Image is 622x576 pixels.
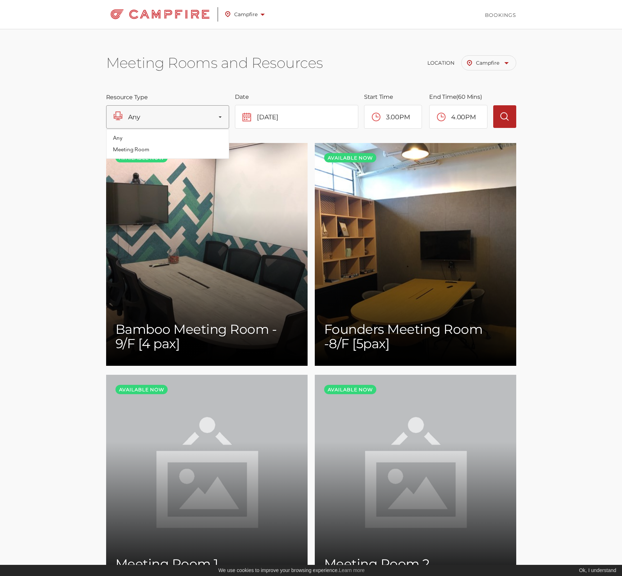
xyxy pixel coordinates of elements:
h2: Founders Meeting Room -8/F [5pax] [324,322,507,351]
span: Available now [324,153,376,162]
a: Campfire [461,55,516,70]
a: Bookings [485,11,516,19]
div: Ok, I understand [577,567,616,574]
a: Campfire [225,6,272,23]
span: Campfire [225,10,265,19]
span: Available now [115,385,168,394]
a: Meeting Room [109,144,227,156]
a: Any [109,133,227,144]
img: Campfire [106,7,214,22]
span: (60 Mins) [456,93,482,100]
label: End Time [429,93,482,101]
h2: Meeting Room 2 [324,557,507,571]
a: Campfire [106,5,226,23]
h1: Meeting Rooms and Resources [106,54,323,72]
span: Any [113,136,122,141]
span: Meeting Room [113,147,149,152]
span: We use cookies to improve your browsing experience. [218,567,365,573]
label: Resource Type [106,94,148,101]
label: Start Time [364,93,393,101]
span: Location [427,60,454,66]
span: Campfire [476,60,509,66]
a: Learn more [339,567,365,573]
span: Available now [324,385,376,394]
h2: Bamboo Meeting Room - 9/F [4 pax] [115,322,298,351]
button: Any [106,105,230,129]
label: Date [235,93,249,101]
span: Any [128,111,140,123]
h2: Meeting Room 1 [115,557,298,571]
